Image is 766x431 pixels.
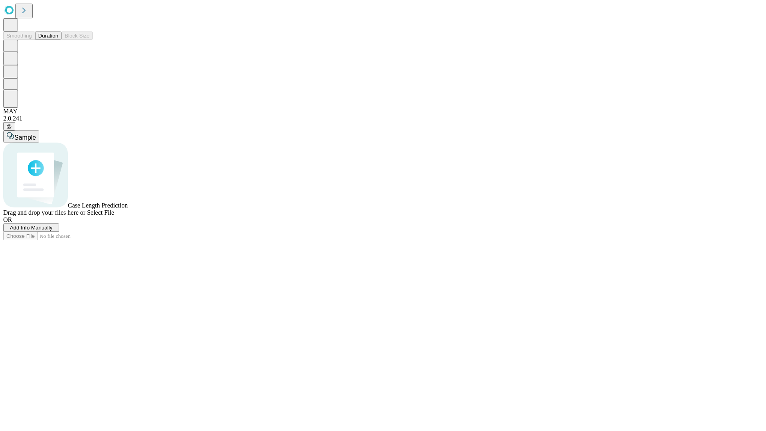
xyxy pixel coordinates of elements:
[3,115,763,122] div: 2.0.241
[3,223,59,232] button: Add Info Manually
[10,225,53,231] span: Add Info Manually
[14,134,36,141] span: Sample
[6,123,12,129] span: @
[3,108,763,115] div: MAY
[61,32,93,40] button: Block Size
[3,216,12,223] span: OR
[68,202,128,209] span: Case Length Prediction
[3,130,39,142] button: Sample
[3,32,35,40] button: Smoothing
[87,209,114,216] span: Select File
[3,122,15,130] button: @
[3,209,85,216] span: Drag and drop your files here or
[35,32,61,40] button: Duration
